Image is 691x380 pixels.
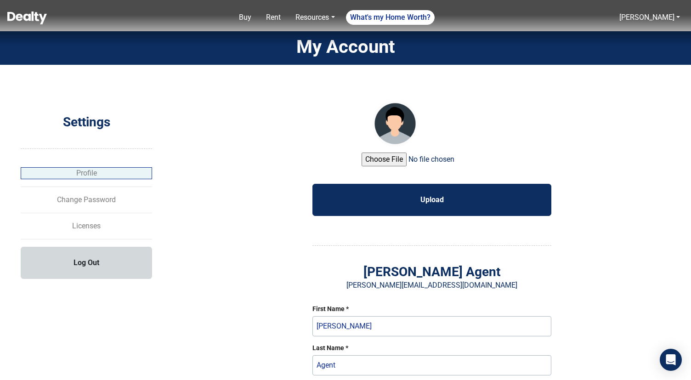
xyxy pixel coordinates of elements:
[21,247,152,279] button: Log Out
[262,8,284,27] a: Rent
[7,11,47,24] img: Dealty - Buy, Sell & Rent Homes
[21,221,152,232] section: Licenses
[312,304,551,314] label: First Name *
[312,280,551,291] p: [PERSON_NAME][EMAIL_ADDRESS][DOMAIN_NAME]
[660,349,682,371] div: Open Intercom Messenger
[235,8,255,27] a: Buy
[619,13,674,22] a: [PERSON_NAME]
[21,114,152,130] h4: Settings
[616,8,684,27] a: [PERSON_NAME]
[7,36,684,58] h1: My Account
[21,167,152,179] section: Profile
[312,184,551,216] button: Upload
[292,8,338,27] a: Resources
[312,264,551,280] h3: [PERSON_NAME] Agent
[346,10,435,25] a: What's my Home Worth?
[312,343,551,353] label: Last Name *
[21,194,152,205] section: Change Password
